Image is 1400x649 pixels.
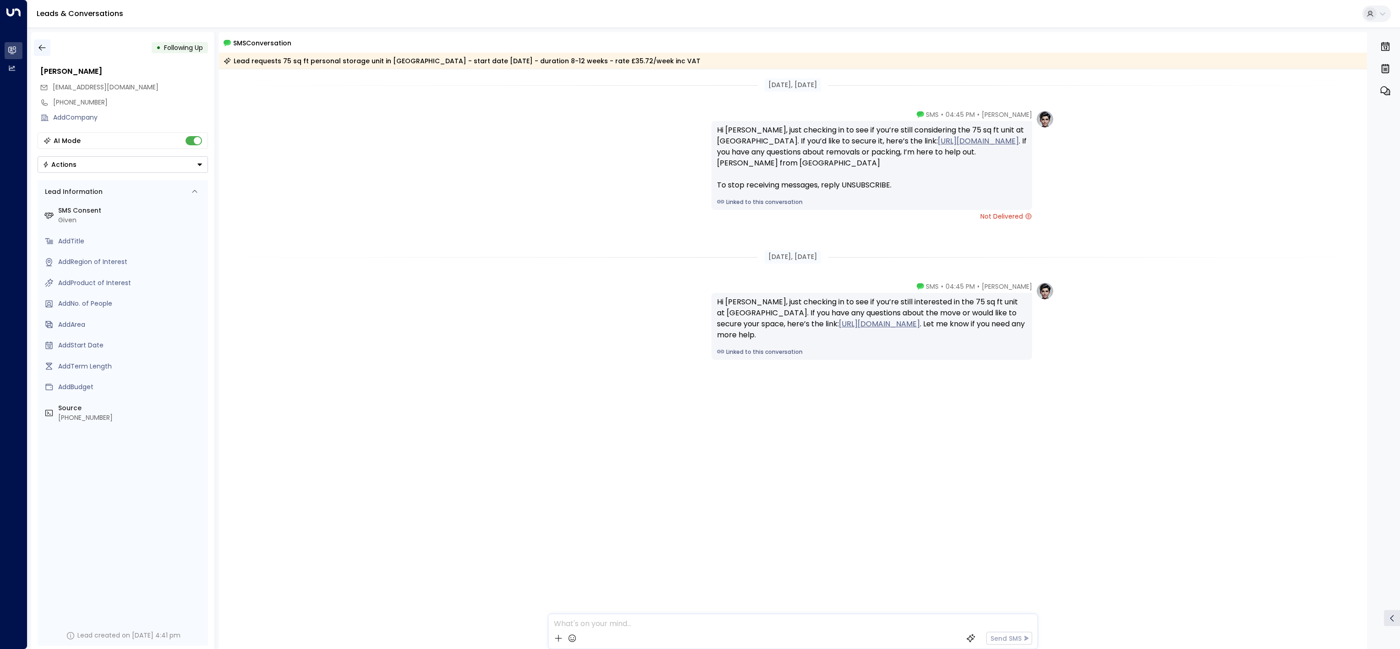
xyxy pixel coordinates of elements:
[982,110,1032,119] span: [PERSON_NAME]
[58,215,204,225] div: Given
[941,282,943,291] span: •
[58,403,204,413] label: Source
[717,348,1027,356] a: Linked to this conversation
[926,282,939,291] span: SMS
[58,320,204,330] div: AddArea
[58,382,204,392] div: AddBudget
[1036,282,1054,300] img: profile-logo.png
[38,156,208,173] div: Button group with a nested menu
[58,278,204,288] div: AddProduct of Interest
[982,282,1032,291] span: [PERSON_NAME]
[839,319,920,330] a: [URL][DOMAIN_NAME]
[1036,110,1054,128] img: profile-logo.png
[54,136,81,145] div: AI Mode
[717,297,1027,341] div: Hi [PERSON_NAME], just checking in to see if you’re still interested in the 75 sq ft unit at [GEO...
[224,56,700,66] div: Lead requests 75 sq ft personal storage unit in [GEOGRAPHIC_DATA] - start date [DATE] - duration ...
[58,206,204,215] label: SMS Consent
[926,110,939,119] span: SMS
[53,82,159,92] span: traceyowen@rocketmail.com
[980,212,1032,221] span: Not Delivered
[53,113,208,122] div: AddCompany
[58,341,204,350] div: AddStart Date
[58,236,204,246] div: AddTitle
[164,43,203,52] span: Following Up
[941,110,943,119] span: •
[946,110,975,119] span: 04:45 PM
[233,38,291,48] span: SMS Conversation
[58,299,204,308] div: AddNo. of People
[717,198,1027,206] a: Linked to this conversation
[717,125,1027,191] div: Hi [PERSON_NAME], just checking in to see if you’re still considering the 75 sq ft unit at [GEOGR...
[58,362,204,371] div: AddTerm Length
[938,136,1019,147] a: [URL][DOMAIN_NAME]
[977,282,979,291] span: •
[765,78,821,92] div: [DATE], [DATE]
[156,39,161,56] div: •
[38,156,208,173] button: Actions
[58,413,204,423] div: [PHONE_NUMBER]
[53,98,208,107] div: [PHONE_NUMBER]
[43,160,77,169] div: Actions
[977,110,979,119] span: •
[77,631,180,640] div: Lead created on [DATE] 4:41 pm
[37,8,123,19] a: Leads & Conversations
[42,187,103,197] div: Lead Information
[58,257,204,267] div: AddRegion of Interest
[946,282,975,291] span: 04:45 PM
[40,66,208,77] div: [PERSON_NAME]
[53,82,159,92] span: [EMAIL_ADDRESS][DOMAIN_NAME]
[765,250,821,264] div: [DATE], [DATE]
